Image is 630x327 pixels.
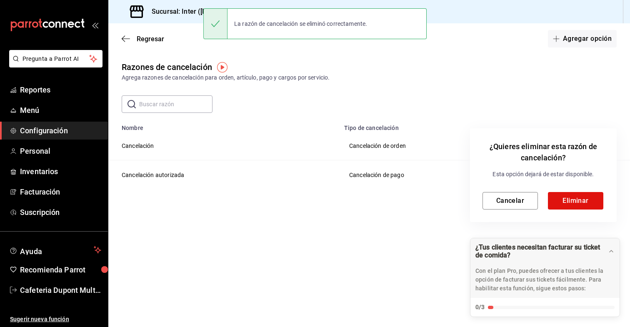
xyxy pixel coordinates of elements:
[470,238,620,317] button: Expand Checklist
[227,15,374,33] div: La razón de cancelación se eliminó correctamente.
[475,303,485,312] div: 0/3
[475,267,615,293] p: Con el plan Pro, puedes ofrecer a tus clientes la opción de facturar sus tickets fácilmente. Para...
[482,170,604,179] p: Esta opción dejará de estar disponible.
[470,238,620,317] div: ¿Tus clientes necesitan facturar su ticket de comida?
[548,192,603,210] button: Eliminar
[217,62,227,72] img: Tooltip marker
[482,192,538,210] button: Cancelar
[475,243,608,259] div: ¿Tus clientes necesitan facturar su ticket de comida?
[470,238,620,298] div: Drag to move checklist
[482,141,604,163] h6: ¿Quieres eliminar esta razón de cancelación?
